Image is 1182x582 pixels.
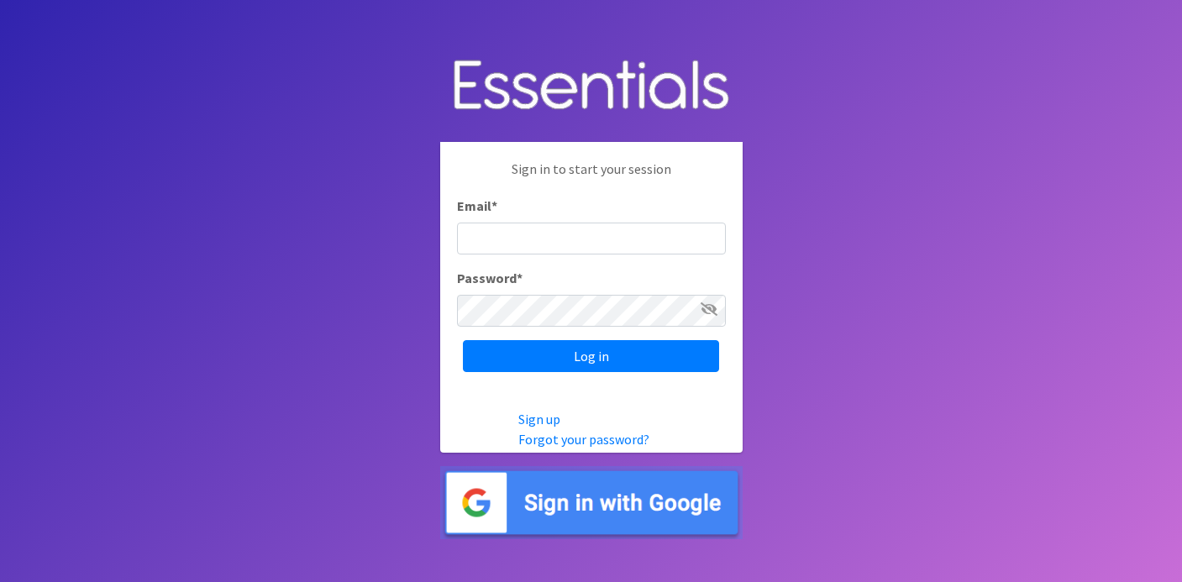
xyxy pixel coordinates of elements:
[440,43,743,129] img: Human Essentials
[463,340,719,372] input: Log in
[491,197,497,214] abbr: required
[440,466,743,539] img: Sign in with Google
[457,268,523,288] label: Password
[457,159,726,196] p: Sign in to start your session
[518,411,560,427] a: Sign up
[518,431,649,448] a: Forgot your password?
[517,270,523,286] abbr: required
[457,196,497,216] label: Email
